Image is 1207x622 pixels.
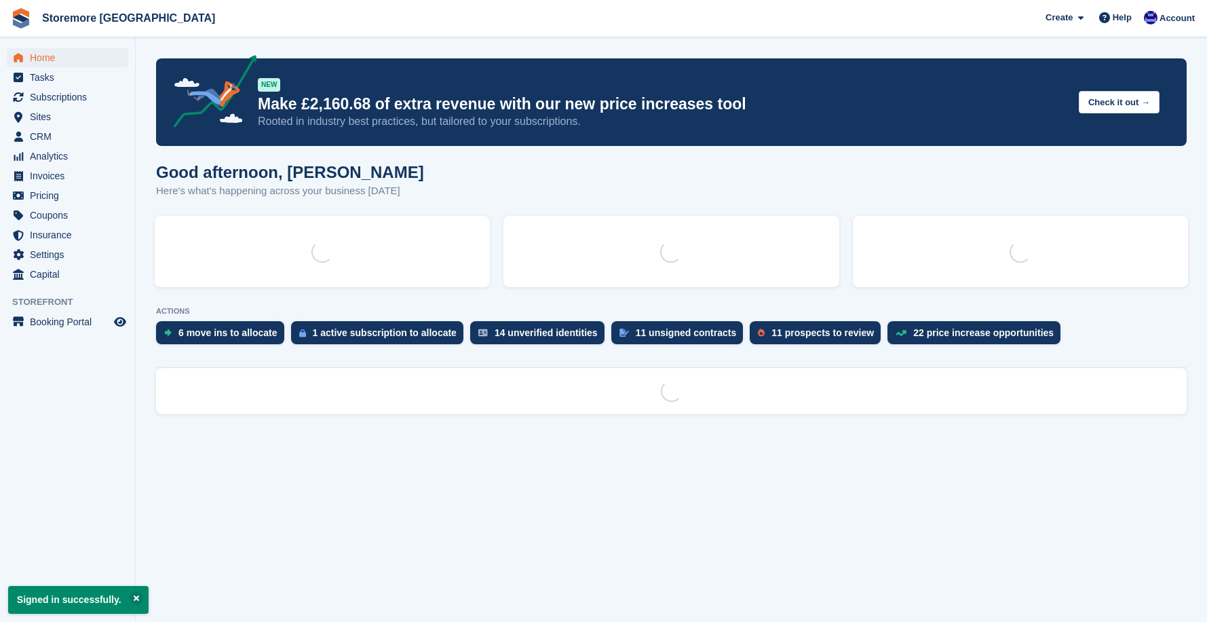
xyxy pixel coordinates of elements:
p: ACTIONS [156,307,1187,316]
div: 22 price increase opportunities [913,327,1054,338]
img: contract_signature_icon-13c848040528278c33f63329250d36e43548de30e8caae1d1a13099fd9432cc5.svg [619,329,629,337]
span: Home [30,48,111,67]
a: 11 unsigned contracts [611,321,750,351]
a: 6 move ins to allocate [156,321,291,351]
a: menu [7,147,128,166]
a: menu [7,68,128,87]
span: Help [1113,11,1132,24]
img: Angela [1144,11,1157,24]
span: Account [1160,12,1195,25]
div: 6 move ins to allocate [178,327,277,338]
span: Tasks [30,68,111,87]
span: Settings [30,245,111,264]
a: 14 unverified identities [470,321,611,351]
span: Subscriptions [30,88,111,107]
img: verify_identity-adf6edd0f0f0b5bbfe63781bf79b02c33cf7c696d77639b501bdc392416b5a36.svg [478,329,488,337]
span: CRM [30,127,111,146]
img: stora-icon-8386f47178a22dfd0bd8f6a31ec36ba5ce8667c1dd55bd0f319d3a0aa187defe.svg [11,8,31,29]
p: Here's what's happening across your business [DATE] [156,183,424,199]
div: 11 unsigned contracts [636,327,737,338]
span: Storefront [12,295,135,309]
a: menu [7,225,128,244]
span: Booking Portal [30,312,111,331]
h1: Good afternoon, [PERSON_NAME] [156,163,424,181]
button: Check it out → [1079,91,1160,113]
a: menu [7,265,128,284]
span: Coupons [30,206,111,225]
a: menu [7,107,128,126]
span: Capital [30,265,111,284]
a: menu [7,245,128,264]
p: Make £2,160.68 of extra revenue with our new price increases tool [258,94,1068,114]
a: 22 price increase opportunities [887,321,1067,351]
a: Preview store [112,314,128,330]
img: move_ins_to_allocate_icon-fdf77a2bb77ea45bf5b3d319d69a93e2d87916cf1d5bf7949dd705db3b84f3ca.svg [164,329,172,337]
span: Sites [30,107,111,126]
a: menu [7,127,128,146]
a: menu [7,88,128,107]
a: 11 prospects to review [750,321,887,351]
img: active_subscription_to_allocate_icon-d502201f5373d7db506a760aba3b589e785aa758c864c3986d89f69b8ff3... [299,329,306,337]
span: Invoices [30,166,111,185]
div: 14 unverified identities [495,327,598,338]
a: menu [7,186,128,205]
div: 1 active subscription to allocate [313,327,457,338]
span: Create [1046,11,1073,24]
span: Analytics [30,147,111,166]
img: prospect-51fa495bee0391a8d652442698ab0144808aea92771e9ea1ae160a38d050c398.svg [758,329,765,337]
a: 1 active subscription to allocate [291,321,470,351]
div: NEW [258,78,280,92]
a: Storemore [GEOGRAPHIC_DATA] [37,7,221,29]
div: 11 prospects to review [771,327,874,338]
p: Signed in successfully. [8,586,149,614]
span: Insurance [30,225,111,244]
p: Rooted in industry best practices, but tailored to your subscriptions. [258,114,1068,129]
img: price_increase_opportunities-93ffe204e8149a01c8c9dc8f82e8f89637d9d84a8eef4429ea346261dce0b2c0.svg [896,330,906,336]
a: menu [7,206,128,225]
img: price-adjustments-announcement-icon-8257ccfd72463d97f412b2fc003d46551f7dbcb40ab6d574587a9cd5c0d94... [162,55,257,132]
a: menu [7,48,128,67]
span: Pricing [30,186,111,205]
a: menu [7,166,128,185]
a: menu [7,312,128,331]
